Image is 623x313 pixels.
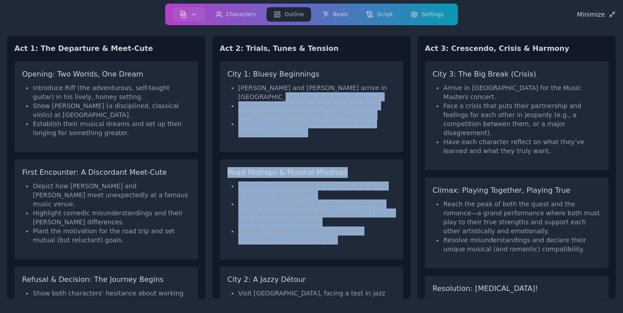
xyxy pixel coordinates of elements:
li: Show their clashing personalities and differing musical styles becoming both a source of conflict... [238,200,396,227]
li: [PERSON_NAME] and [PERSON_NAME] arrive in [GEOGRAPHIC_DATA] for their first major trial. [238,83,396,101]
li: Highlight comedic road trip mishaps that spark arguments and laughter. [238,181,396,200]
a: Settings [402,5,453,23]
a: Script [357,5,402,23]
h3: Opening: Two Worlds, One Dream [22,69,191,80]
li: Have each character reflect on what they’ve learned and what they truly want. [443,137,601,155]
button: Settings [404,7,451,22]
li: Establish their musical dreams and set up their longing for something greater. [33,119,191,137]
li: Arrive in [GEOGRAPHIC_DATA] for the Music Masters concert. [443,83,601,101]
h3: City 2: A Jazzy Détour [227,274,396,285]
li: Face a crisis that puts their partnership and feelings for each other in jeopardy (e.g., a compet... [443,101,601,137]
button: Outline [267,7,311,22]
h3: City 1: Bluesy Beginnings [227,69,396,80]
button: Script [359,7,400,22]
li: Show [PERSON_NAME] (a disciplined, classical violin) at [GEOGRAPHIC_DATA]. [33,101,191,119]
h3: Resolution: [MEDICAL_DATA]! [432,283,601,294]
h3: Road Mishaps & Musical Missteps [227,167,396,178]
a: Characters [206,5,265,23]
li: Highlight comedic misunderstandings and their [PERSON_NAME] differences. [33,209,191,227]
button: Characters [208,7,263,22]
h2: Act 1: The Departure & Meet-Cute [14,43,198,54]
h3: First Encounter: A Discordant Meet-Cute [22,167,191,178]
li: Plant the motivation for the road trip and set mutual (but reluctant) goals. [33,227,191,245]
li: Experience musical challenges (to both their skills and teamwork) rooted in blues music. [238,101,396,119]
h3: Refusal & Decision: The Journey Begins [22,274,191,285]
li: Include a romantic misunderstanding—misreading intentions or goals. [238,227,396,245]
li: Visit [GEOGRAPHIC_DATA], facing a test in jazz improvisation and group collaboration. [238,289,396,307]
li: Resolve misunderstandings and declare their unique musical (and romantic) compatibility. [443,236,601,254]
h3: Climax: Playing Together, Playing True [432,185,601,196]
li: Show both characters’ hesitance about working together and taking the trip. [33,289,191,307]
img: storyboard [179,11,186,18]
h2: Act 2: Trials, Tunes & Tension [220,43,404,54]
h2: Act 3: Crescendo, Crisis & Harmony [425,43,609,54]
li: Introduce a colorful side character to aid or hinder their progress. [238,119,396,137]
div: Minimize [577,11,616,18]
li: Reach the peak of both the quest and the romance—a grand performance where both must play to thei... [443,200,601,236]
a: Beats [313,5,357,23]
h3: City 3: The Big Break (Crisis) [432,69,601,80]
li: Depict how [PERSON_NAME] and [PERSON_NAME] meet unexpectedly at a famous music venue. [33,181,191,209]
li: Introduce Riff (the adventurous, self-taught guitar) in his lively, homey setting. [33,83,191,101]
a: Outline [265,5,313,23]
button: Beats [315,7,355,22]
